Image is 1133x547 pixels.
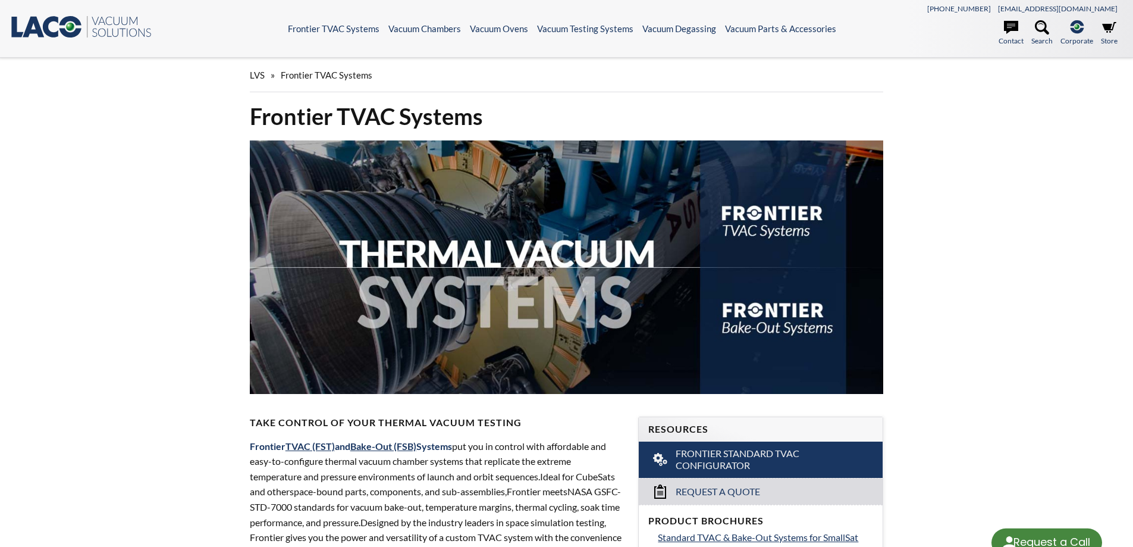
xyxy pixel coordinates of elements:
[290,486,507,497] span: space-bound parts, components, and sub-assemblies,
[250,140,884,394] img: Thermal Vacuum Systems header
[642,23,716,34] a: Vacuum Degassing
[288,23,379,34] a: Frontier TVAC Systems
[639,442,883,479] a: Frontier Standard TVAC Configurator
[658,530,873,545] a: Standard TVAC & Bake-Out Systems for SmallSat
[927,4,991,13] a: [PHONE_NUMBER]
[281,70,372,80] span: Frontier TVAC Systems
[285,440,335,452] a: TVAC (FST)
[1060,35,1093,46] span: Corporate
[1031,20,1053,46] a: Search
[658,532,858,543] span: Standard TVAC & Bake-Out Systems for SmallSat
[470,23,528,34] a: Vacuum Ovens
[388,23,461,34] a: Vacuum Chambers
[998,4,1118,13] a: [EMAIL_ADDRESS][DOMAIN_NAME]
[250,70,265,80] span: LVS
[540,471,548,482] span: Id
[250,440,452,452] span: Frontier and Systems
[648,423,873,436] h4: Resources
[250,58,884,92] div: »
[639,478,883,505] a: Request a Quote
[676,448,848,473] span: Frontier Standard TVAC Configurator
[1101,20,1118,46] a: Store
[676,486,760,498] span: Request a Quote
[725,23,836,34] a: Vacuum Parts & Accessories
[250,417,624,429] h4: Take Control of Your Thermal Vacuum Testing
[350,440,416,452] a: Bake-Out (FSB)
[999,20,1024,46] a: Contact
[648,515,873,527] h4: Product Brochures
[250,486,621,527] span: NASA GSFC-STD-7000 standards for vacuum bake-out, temperature margins, thermal cycling, soak time...
[250,102,884,131] h1: Frontier TVAC Systems
[250,455,615,497] span: xtreme temperature and pressure environments of launch and orbit sequences. eal for CubeSats and ...
[537,23,633,34] a: Vacuum Testing Systems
